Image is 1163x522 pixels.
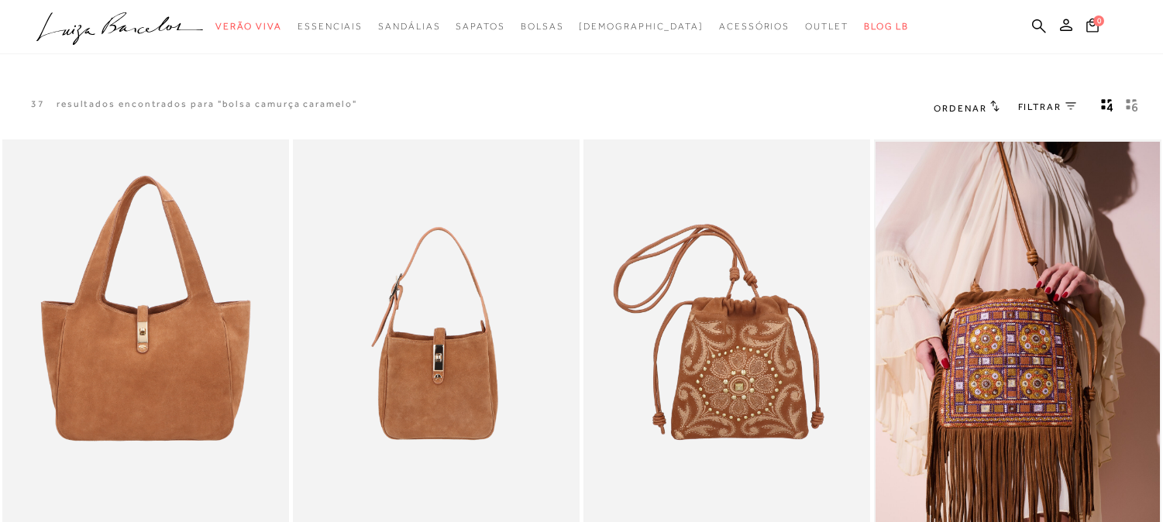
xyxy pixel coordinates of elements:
[1018,101,1061,114] span: FILTRAR
[298,21,363,32] span: Essenciais
[378,21,440,32] span: Sandálias
[521,21,564,32] span: Bolsas
[378,12,440,41] a: categoryNavScreenReaderText
[521,12,564,41] a: categoryNavScreenReaderText
[31,98,45,111] p: 37
[864,12,909,41] a: BLOG LB
[1093,15,1104,26] span: 0
[215,12,282,41] a: categoryNavScreenReaderText
[1121,98,1143,118] button: gridText6Desc
[1096,98,1118,118] button: Mostrar 4 produtos por linha
[456,21,504,32] span: Sapatos
[456,12,504,41] a: categoryNavScreenReaderText
[719,21,790,32] span: Acessórios
[579,21,704,32] span: [DEMOGRAPHIC_DATA]
[934,103,986,114] span: Ordenar
[805,21,848,32] span: Outlet
[215,21,282,32] span: Verão Viva
[57,98,357,111] : resultados encontrados para "bolsa camurça caramelo"
[298,12,363,41] a: categoryNavScreenReaderText
[864,21,909,32] span: BLOG LB
[719,12,790,41] a: categoryNavScreenReaderText
[579,12,704,41] a: noSubCategoriesText
[805,12,848,41] a: categoryNavScreenReaderText
[1082,17,1103,38] button: 0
